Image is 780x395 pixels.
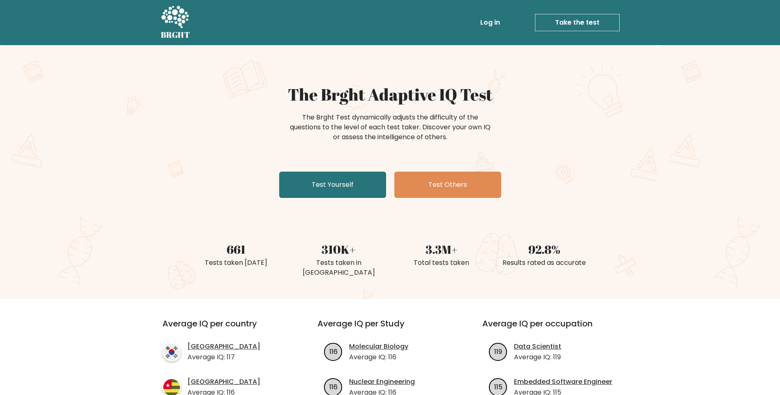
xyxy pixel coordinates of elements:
[498,241,591,258] div: 92.8%
[535,14,620,31] a: Take the test
[161,30,190,40] h5: BRGHT
[279,172,386,198] a: Test Yourself
[498,258,591,268] div: Results rated as accurate
[329,347,338,356] text: 116
[514,352,561,362] p: Average IQ: 119
[187,342,260,351] a: [GEOGRAPHIC_DATA]
[395,258,488,268] div: Total tests taken
[161,3,190,42] a: BRGHT
[477,14,503,31] a: Log in
[494,382,502,391] text: 115
[395,241,488,258] div: 3.3M+
[190,258,282,268] div: Tests taken [DATE]
[349,352,408,362] p: Average IQ: 116
[317,319,463,338] h3: Average IQ per Study
[292,258,385,278] div: Tests taken in [GEOGRAPHIC_DATA]
[482,319,627,338] h3: Average IQ per occupation
[162,319,288,338] h3: Average IQ per country
[494,347,502,356] text: 119
[514,377,612,387] a: Embedded Software Engineer
[187,377,260,387] a: [GEOGRAPHIC_DATA]
[349,377,415,387] a: Nuclear Engineering
[514,342,561,351] a: Data Scientist
[190,241,282,258] div: 661
[349,342,408,351] a: Molecular Biology
[190,85,591,104] h1: The Brght Adaptive IQ Test
[187,352,260,362] p: Average IQ: 117
[162,343,181,361] img: country
[292,241,385,258] div: 310K+
[329,382,338,391] text: 116
[394,172,501,198] a: Test Others
[287,113,493,142] div: The Brght Test dynamically adjusts the difficulty of the questions to the level of each test take...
